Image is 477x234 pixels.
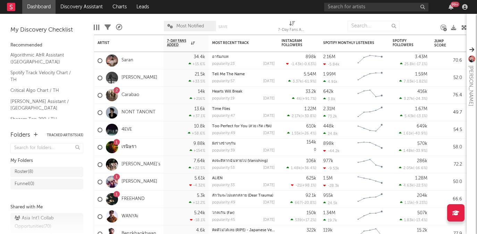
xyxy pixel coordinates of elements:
[449,4,453,10] button: 99+
[263,97,275,101] div: [DATE]
[296,97,301,101] span: 46
[306,124,316,129] div: 610k
[354,139,386,156] svg: Chart title
[282,139,316,156] div: 0
[417,228,427,233] div: 15.2k
[189,183,205,188] div: -4.32 %
[212,55,228,59] a: อารัมภบท
[323,79,337,84] div: 4.91k
[354,208,386,225] svg: Chart title
[415,218,426,222] span: -13.4 %
[323,183,339,188] div: -28.3k
[302,166,315,170] span: +36.4 %
[194,55,205,59] div: 34.4k
[417,141,427,146] div: 570k
[434,161,462,169] div: 72.2
[278,26,306,34] div: 7-Day Fans Added (7-Day Fans Added)
[302,184,315,188] span: +98.1 %
[415,184,426,188] span: -22.5 %
[212,176,275,180] div: ALIEN
[404,80,413,84] span: 7.03k
[10,69,76,83] a: Spotify Track Velocity Chart / TH
[10,87,76,94] a: Critical Algo Chart / TH
[122,58,133,63] a: Saran
[417,193,427,198] div: 204k
[348,21,400,31] input: Search...
[212,107,275,111] div: Time Flies
[323,114,337,119] div: 73.2k
[263,149,275,153] div: [DATE]
[414,149,426,153] span: -33.9 %
[282,39,306,47] div: Instagram Followers
[122,92,139,98] a: Carabao
[354,173,386,191] svg: Chart title
[303,80,315,84] span: -61.9 %
[399,131,427,136] div: ( )
[10,131,30,139] div: Folders
[212,131,235,135] div: popularity: 49
[307,228,316,233] div: 322k
[10,179,83,189] a: Funnel(0)
[212,97,235,101] div: popularity: 19
[323,41,375,45] div: Spotify Monthly Listeners
[434,74,462,82] div: 52.0
[302,114,315,118] span: +30.8 %
[414,97,426,101] span: -24.3 %
[404,114,414,118] span: 5.43k
[212,149,235,153] div: popularity: 39
[292,96,316,101] div: ( )
[288,79,316,84] div: ( )
[413,132,426,136] span: -40.9 %
[323,193,333,198] div: 955k
[400,218,427,222] div: ( )
[193,141,205,146] div: 9.88k
[400,200,427,205] div: ( )
[212,201,235,205] div: popularity: 49
[212,228,281,232] a: คิดดีไม่ได้เลย (RIPE) - Japanese Version
[189,114,205,118] div: +37.1 %
[291,183,316,188] div: ( )
[194,159,205,163] div: 7.64k
[212,124,271,128] a: Too Perfect for You (สวย เริ่ด เชิด)
[263,131,275,135] div: [DATE]
[304,72,316,77] div: 5.54M
[403,166,413,170] span: 2.05k
[417,89,427,94] div: 416k
[323,211,335,215] div: 1.34M
[323,131,338,136] div: 24.8k
[291,218,316,222] div: ( )
[263,201,275,205] div: [DATE]
[287,131,316,136] div: ( )
[417,159,427,163] div: 286k
[10,98,76,112] a: [PERSON_NAME] Assistant / [GEOGRAPHIC_DATA]
[400,114,427,118] div: ( )
[190,148,205,153] div: +154 %
[292,132,301,136] span: 1.55k
[354,121,386,139] svg: Chart title
[302,97,315,101] span: +91.7 %
[212,62,235,66] div: popularity: 23
[399,148,427,153] div: ( )
[94,17,99,37] div: Edit Columns
[307,211,316,215] div: 150k
[212,211,234,215] a: ไกลเกิน (Far)
[10,167,83,177] a: Roster(8)
[212,114,235,118] div: popularity: 47
[212,55,275,59] div: อารัมภบท
[404,218,413,222] span: 1.83k
[303,201,315,205] span: -20.8 %
[393,39,417,47] div: Spotify Followers
[291,62,302,66] span: -1.43k
[400,62,427,66] div: ( )
[295,218,302,222] span: 539
[307,140,316,145] div: 154k
[286,166,316,170] div: ( )
[10,51,76,66] a: Algorithmic A&R Assistant ([GEOGRAPHIC_DATA])
[323,97,335,101] div: 3.8k
[194,211,205,215] div: 5.24k
[286,62,316,66] div: ( )
[434,213,462,221] div: 62.1
[122,196,145,202] a: FREEHAND
[212,218,235,222] div: popularity: 45
[403,132,412,136] span: 1.61k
